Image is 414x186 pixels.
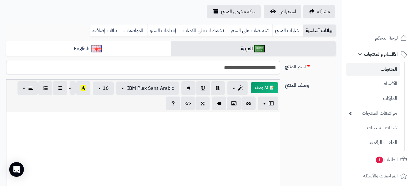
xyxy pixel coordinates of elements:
a: تخفيضات على الكميات [180,25,228,37]
span: الأقسام والمنتجات [364,50,398,59]
a: إعدادات السيو [147,25,180,37]
a: الطلبات1 [346,152,410,167]
span: مشاركه [317,8,330,15]
label: وصف المنتج [283,79,338,89]
span: الطلبات [375,155,398,164]
a: الأقسام [346,77,400,90]
a: English [6,41,171,56]
span: المراجعات والأسئلة [363,172,398,180]
a: تخفيضات على السعر [228,25,272,37]
a: مواصفات المنتجات [346,107,400,120]
label: اسم المنتج [283,61,338,70]
a: المراجعات والأسئلة [346,169,410,183]
img: English [91,45,102,52]
button: 16 [93,82,114,95]
span: لوحة التحكم [375,34,398,42]
a: حركة مخزون المنتج [207,5,261,18]
button: IBM Plex Sans Arabic [116,82,179,95]
button: 📝 AI وصف [251,82,278,93]
div: Open Intercom Messenger [9,162,24,177]
a: المنتجات [346,63,400,76]
span: IBM Plex Sans Arabic [127,85,174,92]
img: العربية [254,45,265,52]
a: الملفات الرقمية [346,136,400,149]
a: خيارات المنتجات [346,121,400,135]
a: لوحة التحكم [346,31,410,45]
a: مشاركه [303,5,335,18]
a: العربية [171,41,336,56]
a: بيانات إضافية [90,25,121,37]
a: بيانات أساسية [303,25,336,37]
img: logo-2.png [372,16,408,28]
span: 16 [103,85,109,92]
a: المواصفات [121,25,147,37]
span: 1 [376,157,383,163]
a: الماركات [346,92,400,105]
a: خيارات المنتج [272,25,303,37]
span: حركة مخزون المنتج [221,8,256,15]
a: استعراض [264,5,301,18]
span: استعراض [279,8,296,15]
